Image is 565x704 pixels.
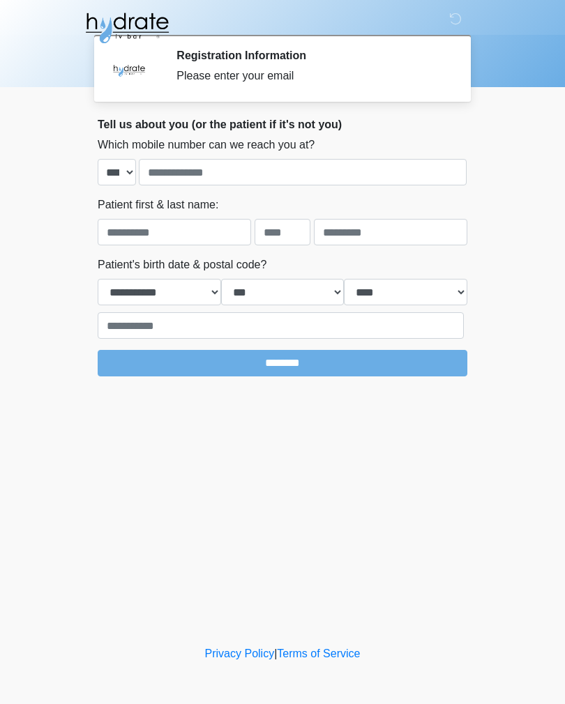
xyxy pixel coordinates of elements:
[277,648,360,659] a: Terms of Service
[176,68,446,84] div: Please enter your email
[98,257,266,273] label: Patient's birth date & postal code?
[98,197,218,213] label: Patient first & last name:
[108,49,150,91] img: Agent Avatar
[98,118,467,131] h2: Tell us about you (or the patient if it's not you)
[84,10,170,45] img: Hydrate IV Bar - Fort Collins Logo
[98,137,315,153] label: Which mobile number can we reach you at?
[274,648,277,659] a: |
[205,648,275,659] a: Privacy Policy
